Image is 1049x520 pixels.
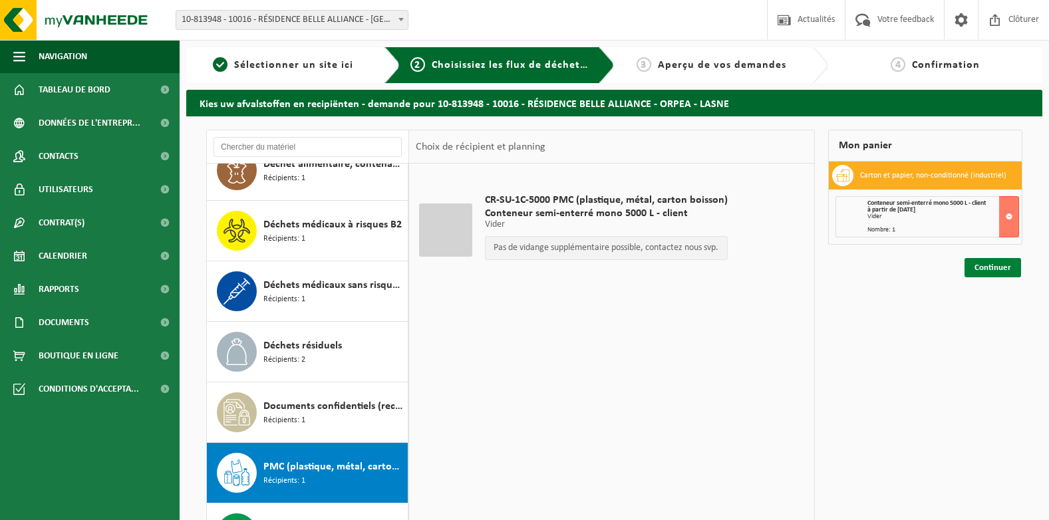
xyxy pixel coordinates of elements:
span: Déchets résiduels [263,338,342,354]
a: 1Sélectionner un site ici [193,57,374,73]
span: Récipients: 1 [263,414,305,427]
a: Continuer [965,258,1021,277]
span: Conteneur semi-enterré mono 5000 L - client [485,207,728,220]
div: Nombre: 1 [867,227,1018,233]
span: Utilisateurs [39,173,93,206]
div: Choix de récipient et planning [409,130,552,164]
span: Documents confidentiels (recyclage) [263,398,404,414]
span: 10-813948 - 10016 - RÉSIDENCE BELLE ALLIANCE - ORPEA - LASNE [176,10,408,30]
span: 2 [410,57,425,72]
span: Confirmation [912,60,980,70]
span: Récipients: 2 [263,354,305,366]
span: Déchets médicaux à risques B2 [263,217,402,233]
button: Documents confidentiels (recyclage) Récipients: 1 [207,382,408,443]
span: Conteneur semi-enterré mono 5000 L - client [867,199,986,207]
div: Vider [867,213,1018,220]
button: PMC (plastique, métal, carton boisson) (industriel) Récipients: 1 [207,443,408,503]
input: Chercher du matériel [214,137,402,157]
button: Déchets médicaux à risques B2 Récipients: 1 [207,201,408,261]
span: Calendrier [39,239,87,273]
span: Boutique en ligne [39,339,118,372]
span: Sélectionner un site ici [234,60,353,70]
span: CR-SU-1C-5000 PMC (plastique, métal, carton boisson) [485,194,728,207]
p: Vider [485,220,728,229]
strong: à partir de [DATE] [867,206,915,213]
button: Déchets médicaux sans risque B1 Récipients: 1 [207,261,408,322]
h2: Kies uw afvalstoffen en recipiënten - demande pour 10-813948 - 10016 - RÉSIDENCE BELLE ALLIANCE -... [186,90,1042,116]
span: Récipients: 1 [263,233,305,245]
span: Conditions d'accepta... [39,372,139,406]
span: Tableau de bord [39,73,110,106]
button: Déchet alimentaire, contenant des produits d'origine animale, non emballé, catégorie 3 Récipients: 1 [207,140,408,201]
span: 4 [891,57,905,72]
h3: Carton et papier, non-conditionné (industriel) [860,165,1006,186]
span: 3 [637,57,651,72]
span: 10-813948 - 10016 - RÉSIDENCE BELLE ALLIANCE - ORPEA - LASNE [176,11,408,29]
div: Mon panier [828,130,1022,162]
span: Récipients: 1 [263,475,305,487]
p: Pas de vidange supplémentaire possible, contactez nous svp. [492,243,720,253]
span: Récipients: 1 [263,293,305,306]
span: Récipients: 1 [263,172,305,185]
span: 1 [213,57,227,72]
span: Déchets médicaux sans risque B1 [263,277,404,293]
span: Navigation [39,40,87,73]
span: Contrat(s) [39,206,84,239]
span: Documents [39,306,89,339]
span: Données de l'entrepr... [39,106,140,140]
span: Déchet alimentaire, contenant des produits d'origine animale, non emballé, catégorie 3 [263,156,404,172]
span: PMC (plastique, métal, carton boisson) (industriel) [263,459,404,475]
span: Choisissiez les flux de déchets et récipients [432,60,653,70]
span: Rapports [39,273,79,306]
span: Contacts [39,140,78,173]
button: Déchets résiduels Récipients: 2 [207,322,408,382]
span: Aperçu de vos demandes [658,60,786,70]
